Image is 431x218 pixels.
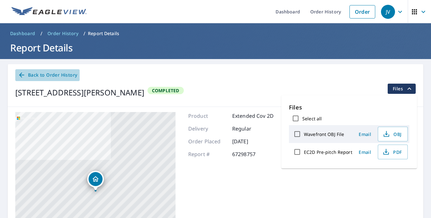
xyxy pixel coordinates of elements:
p: Product [188,112,226,120]
label: Select all [302,116,322,122]
button: Email [355,129,375,139]
label: EC2D Pre-pitch Report [304,149,352,155]
span: Dashboard [10,30,35,37]
div: [STREET_ADDRESS][PERSON_NAME] [15,87,144,98]
li: / [40,30,42,37]
div: JV [381,5,395,19]
p: Order Placed [188,138,226,145]
p: Extended Cov 2D [232,112,274,120]
span: Email [357,149,373,155]
button: OBJ [378,127,408,141]
p: Delivery [188,125,226,132]
p: 67298757 [232,150,270,158]
button: PDF [378,145,408,159]
a: Dashboard [8,28,38,39]
p: Report # [188,150,226,158]
span: Email [357,131,373,137]
span: Back to Order History [18,71,77,79]
p: [DATE] [232,138,270,145]
span: OBJ [382,130,402,138]
div: Dropped pin, building 1, Residential property, 1643 Resort Pike Rd Petoskey, MI 49770 [87,171,104,191]
p: Files [289,103,409,112]
a: Back to Order History [15,69,80,81]
button: Email [355,147,375,157]
h1: Report Details [8,41,423,54]
span: Completed [148,87,183,94]
li: / [83,30,85,37]
a: Order [349,5,375,19]
a: Order History [45,28,81,39]
span: Order History [47,30,78,37]
img: EV Logo [11,7,87,17]
p: Report Details [88,30,119,37]
span: PDF [382,148,402,156]
p: Regular [232,125,270,132]
nav: breadcrumb [8,28,423,39]
button: filesDropdownBtn-67298757 [387,84,416,94]
span: Files [393,85,413,93]
label: Wavefront OBJ File [304,131,344,137]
